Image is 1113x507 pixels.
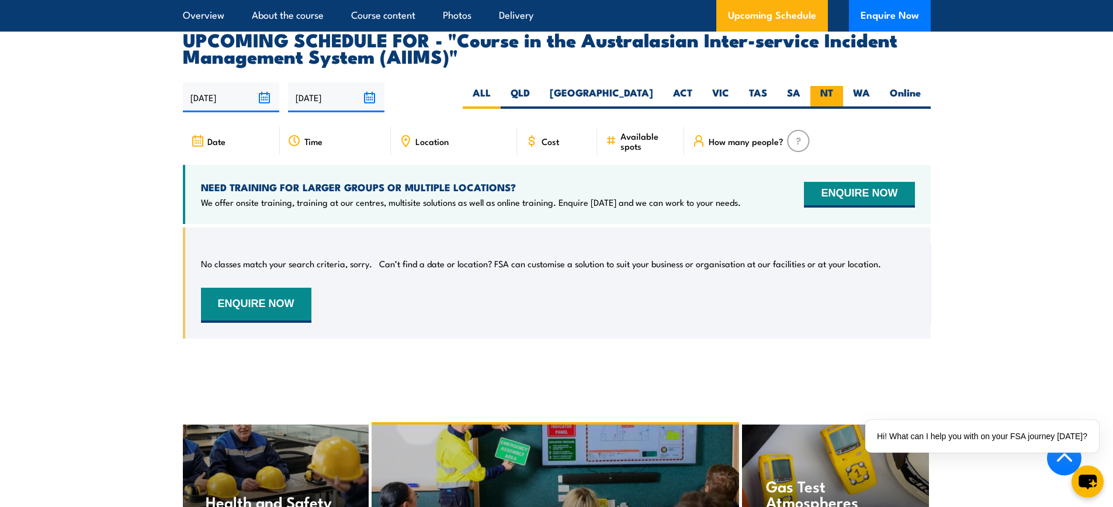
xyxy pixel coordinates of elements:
button: chat-button [1072,465,1104,498]
span: Time [304,136,323,146]
input: From date [183,82,279,112]
h4: NEED TRAINING FOR LARGER GROUPS OR MULTIPLE LOCATIONS? [201,181,741,194]
label: QLD [501,86,540,109]
label: WA [843,86,880,109]
label: Online [880,86,931,109]
p: Can’t find a date or location? FSA can customise a solution to suit your business or organisation... [379,258,881,270]
label: ACT [663,86,702,109]
span: Location [415,136,449,146]
p: No classes match your search criteria, sorry. [201,258,372,270]
span: Cost [542,136,559,146]
input: To date [288,82,384,112]
button: ENQUIRE NOW [201,288,311,323]
label: SA [777,86,810,109]
div: Hi! What can I help you with on your FSA journey [DATE]? [865,420,1099,453]
label: NT [810,86,843,109]
h2: UPCOMING SCHEDULE FOR - "Course in the Australasian Inter-service Incident Management System (AII... [183,31,931,64]
label: [GEOGRAPHIC_DATA] [540,86,663,109]
label: TAS [739,86,777,109]
span: How many people? [709,136,783,146]
p: We offer onsite training, training at our centres, multisite solutions as well as online training... [201,196,741,208]
label: ALL [463,86,501,109]
span: Date [207,136,226,146]
button: ENQUIRE NOW [804,182,914,208]
span: Available spots [620,131,676,151]
label: VIC [702,86,739,109]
